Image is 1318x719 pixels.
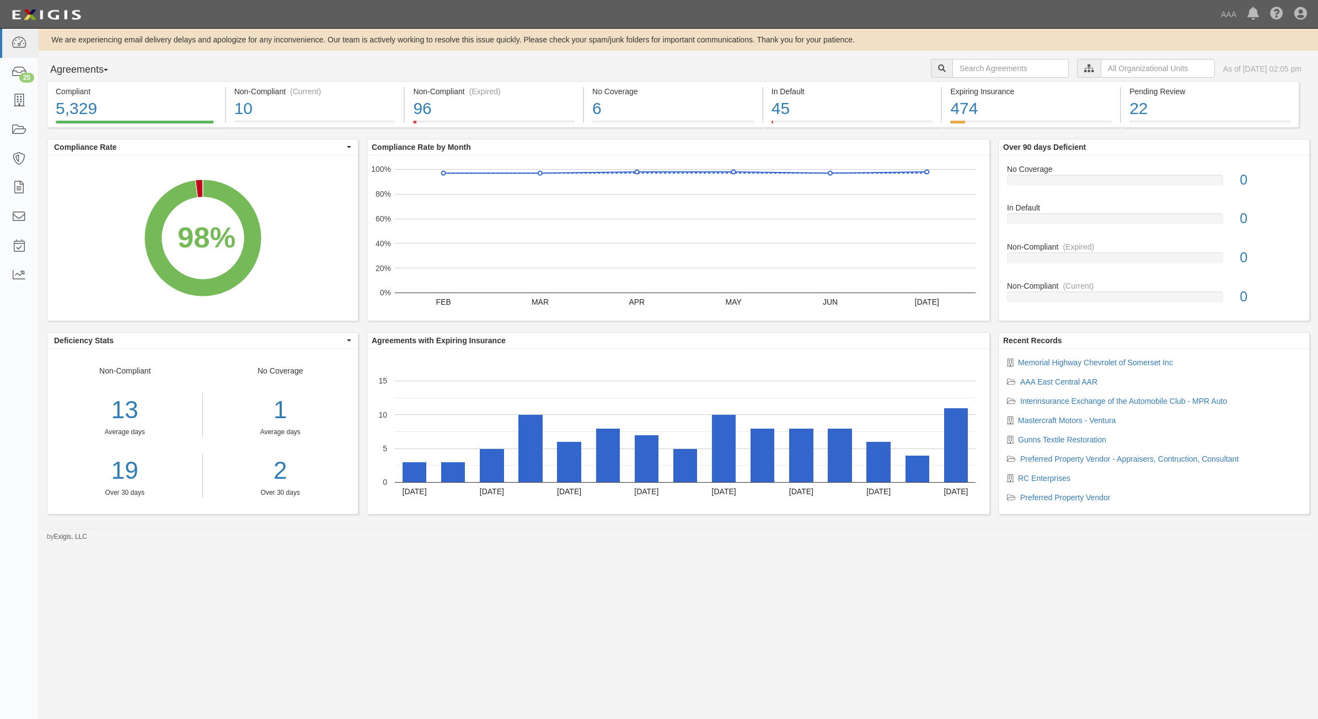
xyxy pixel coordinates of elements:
[56,97,217,121] div: 5,329
[469,86,501,97] div: (Expired)
[1007,241,1301,280] a: Non-Compliant(Expired)0
[1018,416,1116,425] a: Mastercraft Motors - Ventura
[1018,358,1173,367] a: Memorial Highway Chevrolet of Somerset Inc
[54,142,344,153] span: Compliance Rate
[47,453,202,488] a: 19
[592,86,754,97] div: No Coverage
[789,487,813,496] text: [DATE]
[1018,435,1106,444] a: Gunns Textile Restoration
[866,487,891,496] text: [DATE]
[999,202,1309,213] div: In Default
[413,86,575,97] div: Non-Compliant (Expired)
[1129,97,1290,121] div: 22
[47,488,202,498] div: Over 30 days
[592,97,754,121] div: 6
[234,97,396,121] div: 10
[1215,3,1242,25] a: AAA
[372,143,471,152] b: Compliance Rate by Month
[47,333,358,348] button: Deficiency Stats
[1020,397,1227,406] a: Interinsurance Exchange of the Automobile Club - MPR Auto
[726,298,742,306] text: MAY
[8,5,84,25] img: logo-5460c22ac91f19d4615b14bd174203de0afe785f0fc80cf4dbbc73dc1793850b.png
[376,263,391,272] text: 20%
[557,487,581,496] text: [DATE]
[532,298,549,306] text: MAR
[367,349,989,514] svg: A chart.
[211,393,350,428] div: 1
[823,298,838,306] text: JUN
[376,239,391,248] text: 40%
[1003,143,1086,152] b: Over 90 days Deficient
[54,335,344,346] span: Deficiency Stats
[1020,455,1239,463] a: Preferred Property Vendor - Appraisers, Contruction, Consultant
[999,241,1309,252] div: Non-Compliant
[771,86,933,97] div: In Default
[999,280,1309,291] div: Non-Compliant
[1018,474,1070,483] a: RC Enterprises
[380,288,391,297] text: 0%
[376,190,391,198] text: 80%
[950,97,1112,121] div: 474
[634,487,658,496] text: [DATE]
[405,121,583,129] a: Non-Compliant(Expired)96
[950,86,1112,97] div: Expiring Insurance
[47,365,203,498] div: Non-Compliant
[584,121,762,129] a: No Coverage6
[999,164,1309,175] div: No Coverage
[1223,63,1301,74] div: As of [DATE] 02:05 pm
[915,298,939,306] text: [DATE]
[1020,377,1097,386] a: AAA East Central AAR
[47,121,225,129] a: Compliant5,329
[234,86,396,97] div: Non-Compliant (Current)
[226,121,404,129] a: Non-Compliant(Current)10
[372,336,506,345] b: Agreements with Expiring Insurance
[211,428,350,437] div: Average days
[771,97,933,121] div: 45
[211,453,350,488] a: 2
[39,34,1318,45] div: We are experiencing email delivery delays and apologize for any inconvenience. Our team is active...
[378,376,387,385] text: 15
[942,121,1120,129] a: Expiring Insurance474
[952,59,1069,78] input: Search Agreements
[1121,121,1299,129] a: Pending Review22
[480,487,504,496] text: [DATE]
[1231,170,1309,190] div: 0
[1007,202,1301,241] a: In Default0
[178,217,235,258] div: 98%
[1007,280,1301,311] a: Non-Compliant(Current)0
[383,444,387,453] text: 5
[378,410,387,419] text: 10
[47,393,202,428] div: 13
[47,139,358,155] button: Compliance Rate
[1063,280,1094,291] div: (Current)
[1007,164,1301,203] a: No Coverage0
[54,533,87,540] a: Exigis, LLC
[371,165,391,174] text: 100%
[383,478,387,486] text: 0
[1231,209,1309,229] div: 0
[203,365,358,498] div: No Coverage
[56,86,217,97] div: Compliant
[1063,241,1094,252] div: (Expired)
[47,532,87,542] small: by
[47,59,130,81] button: Agreements
[413,97,575,121] div: 96
[1231,287,1309,307] div: 0
[1129,86,1290,97] div: Pending Review
[403,487,427,496] text: [DATE]
[1003,336,1062,345] b: Recent Records
[763,121,941,129] a: In Default45
[367,155,989,321] svg: A chart.
[47,428,202,437] div: Average days
[47,155,358,321] svg: A chart.
[629,298,645,306] text: APR
[19,73,34,83] div: 25
[1101,59,1215,78] input: All Organizational Units
[290,86,321,97] div: (Current)
[211,488,350,498] div: Over 30 days
[436,298,451,306] text: FEB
